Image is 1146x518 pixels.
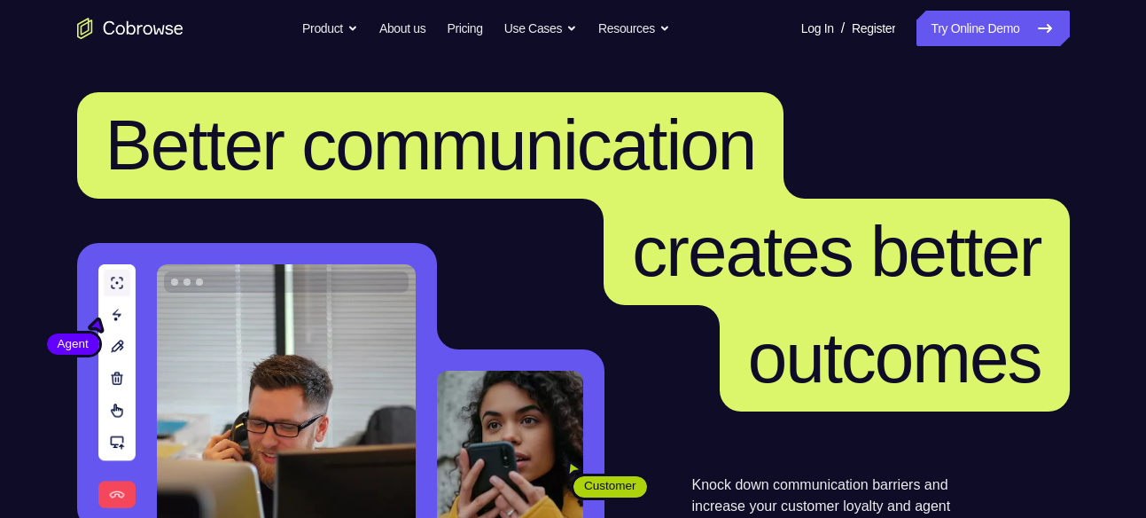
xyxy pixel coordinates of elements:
[801,11,834,46] a: Log In
[916,11,1069,46] a: Try Online Demo
[852,11,895,46] a: Register
[379,11,425,46] a: About us
[748,318,1041,397] span: outcomes
[302,11,358,46] button: Product
[841,18,845,39] span: /
[77,18,183,39] a: Go to the home page
[632,212,1041,291] span: creates better
[504,11,577,46] button: Use Cases
[447,11,482,46] a: Pricing
[105,106,756,184] span: Better communication
[598,11,670,46] button: Resources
